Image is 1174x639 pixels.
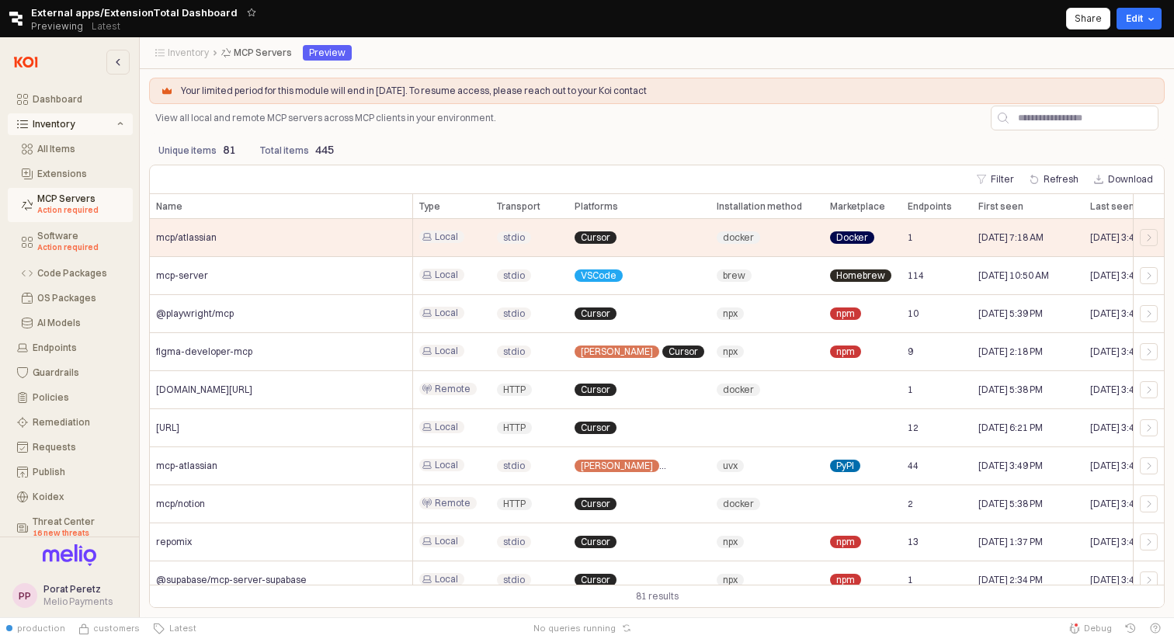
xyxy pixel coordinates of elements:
[497,200,540,213] span: Transport
[33,392,123,403] div: Policies
[908,498,913,510] span: 2
[978,498,1043,510] span: [DATE] 5:38 PM
[575,200,618,213] span: Platforms
[435,307,458,319] span: Local
[978,460,1043,472] span: [DATE] 3:49 PM
[8,486,133,508] button: Koidex
[140,37,1174,617] main: App Body
[669,460,698,472] span: Cursor
[1090,346,1155,358] span: [DATE] 3:47 PM
[1075,12,1102,25] p: Share
[723,346,738,358] span: npx
[223,142,235,158] p: 81
[156,460,217,472] span: mcp-atlassian
[37,144,123,155] div: All Items
[978,346,1043,358] span: [DATE] 2:18 PM
[43,596,113,608] div: Melio Payments
[723,231,754,244] span: docker
[503,269,525,282] span: stdio
[156,574,307,586] span: @supabase/mcp-server-supabase
[836,269,885,282] span: Homebrew
[978,269,1049,282] span: [DATE] 10:50 AM
[37,318,123,328] div: AI Models
[978,536,1043,548] span: [DATE] 1:37 PM
[309,45,346,61] div: Preview
[581,422,610,434] span: Cursor
[8,436,133,458] button: Requests
[581,346,653,358] span: [PERSON_NAME]
[503,384,526,396] span: HTTP
[1090,422,1155,434] span: [DATE] 3:47 PM
[503,422,526,434] span: HTTP
[33,417,123,428] div: Remediation
[37,268,123,279] div: Code Packages
[33,516,123,540] div: Threat Center
[908,536,919,548] span: 13
[419,200,440,213] span: Type
[717,200,802,213] span: Installation method
[619,623,634,633] button: Reset app state
[503,346,525,358] span: stdio
[37,168,123,179] div: Extensions
[435,383,471,395] span: Remote
[1090,384,1155,396] span: [DATE] 3:47 PM
[1090,231,1155,244] span: [DATE] 3:48 PM
[978,231,1044,244] span: [DATE] 7:18 AM
[723,498,754,510] span: docker
[93,622,140,634] span: customers
[8,287,133,309] button: OS Packages
[581,460,653,472] span: [PERSON_NAME]
[155,111,517,125] p: View all local and remote MCP servers across MCP clients in your environment.
[1088,170,1159,189] button: Download
[8,225,133,259] button: Software
[19,588,31,603] div: PP
[581,307,610,320] span: Cursor
[1118,617,1143,639] button: History
[156,200,182,213] span: Name
[156,536,192,548] span: repomix
[503,574,525,586] span: stdio
[8,362,133,384] button: Guardrails
[37,231,123,254] div: Software
[37,241,123,254] div: Action required
[33,94,123,105] div: Dashboard
[1090,574,1155,586] span: [DATE] 3:47 PM
[8,138,133,160] button: All Items
[503,307,525,320] span: stdio
[244,5,259,20] button: Add app to favorites
[581,231,610,244] span: Cursor
[156,498,205,510] span: mcp/notion
[836,460,854,472] span: PyPI
[978,200,1023,213] span: First seen
[1084,622,1112,634] span: Debug
[723,536,738,548] span: npx
[1023,170,1085,189] button: Refresh
[581,536,610,548] span: Cursor
[908,460,919,472] span: 44
[37,293,123,304] div: OS Packages
[908,384,913,396] span: 1
[71,617,146,639] button: Source Control
[33,367,123,378] div: Guardrails
[181,85,1148,97] p: Your limited period for this module will end in [DATE]. To resume access, please reach out to you...
[8,337,133,359] button: Endpoints
[836,231,868,244] span: Docker
[158,144,217,158] p: Unique items
[1090,536,1155,548] span: [DATE] 3:47 PM
[156,384,252,396] span: [DOMAIN_NAME][URL]
[723,574,738,586] span: npx
[435,269,458,281] span: Local
[503,498,526,510] span: HTTP
[43,583,101,595] span: Porat Peretz
[836,536,855,548] span: npm
[156,269,208,282] span: mcp-server
[1143,617,1168,639] button: Help
[581,498,610,510] span: Cursor
[12,583,37,608] button: PP
[533,622,616,634] span: No queries running
[31,19,83,34] span: Previewing
[83,16,129,37] button: Releases and History
[1090,200,1134,213] span: Last seen
[581,384,610,396] span: Cursor
[165,622,196,634] span: Latest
